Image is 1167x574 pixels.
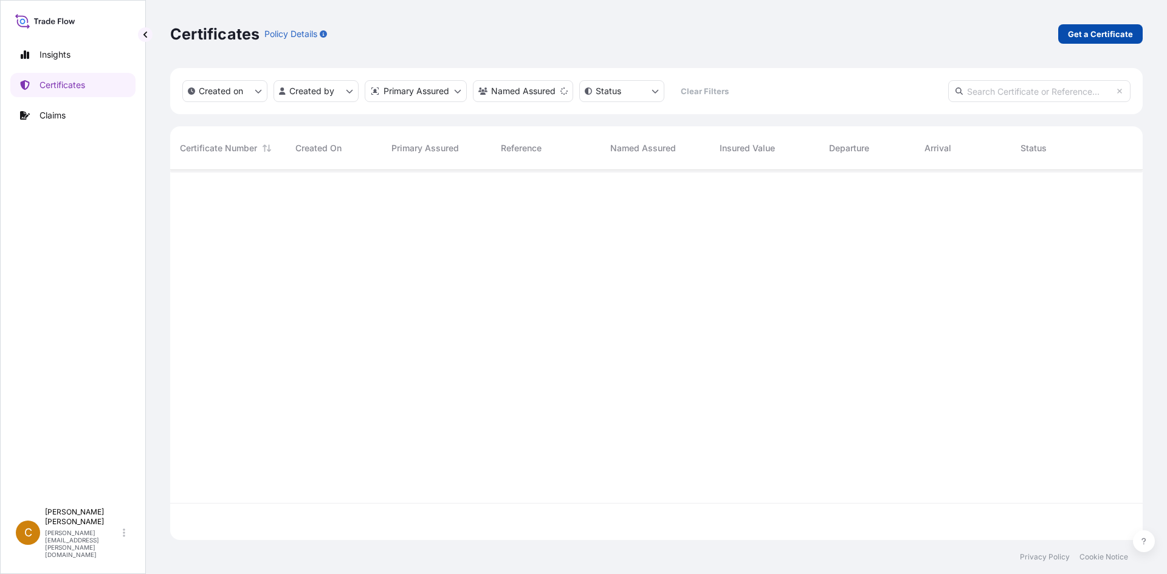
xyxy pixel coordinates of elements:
[924,142,951,154] span: Arrival
[199,85,243,97] p: Created on
[579,80,664,102] button: certificateStatus Filter options
[473,80,573,102] button: cargoOwner Filter options
[10,43,136,67] a: Insights
[596,85,621,97] p: Status
[720,142,775,154] span: Insured Value
[295,142,342,154] span: Created On
[1021,142,1047,154] span: Status
[948,80,1131,102] input: Search Certificate or Reference...
[10,73,136,97] a: Certificates
[501,142,542,154] span: Reference
[681,85,729,97] p: Clear Filters
[45,529,120,558] p: [PERSON_NAME][EMAIL_ADDRESS][PERSON_NAME][DOMAIN_NAME]
[40,79,85,91] p: Certificates
[264,28,317,40] p: Policy Details
[670,81,738,101] button: Clear Filters
[384,85,449,97] p: Primary Assured
[289,85,334,97] p: Created by
[610,142,676,154] span: Named Assured
[170,24,260,44] p: Certificates
[274,80,359,102] button: createdBy Filter options
[829,142,869,154] span: Departure
[491,85,556,97] p: Named Assured
[260,141,274,155] button: Sort
[24,527,32,539] span: C
[1079,552,1128,562] a: Cookie Notice
[391,142,459,154] span: Primary Assured
[1068,28,1133,40] p: Get a Certificate
[10,103,136,128] a: Claims
[1058,24,1143,44] a: Get a Certificate
[365,80,467,102] button: distributor Filter options
[182,80,267,102] button: createdOn Filter options
[180,142,257,154] span: Certificate Number
[40,49,71,61] p: Insights
[1020,552,1070,562] a: Privacy Policy
[45,507,120,527] p: [PERSON_NAME] [PERSON_NAME]
[40,109,66,121] p: Claims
